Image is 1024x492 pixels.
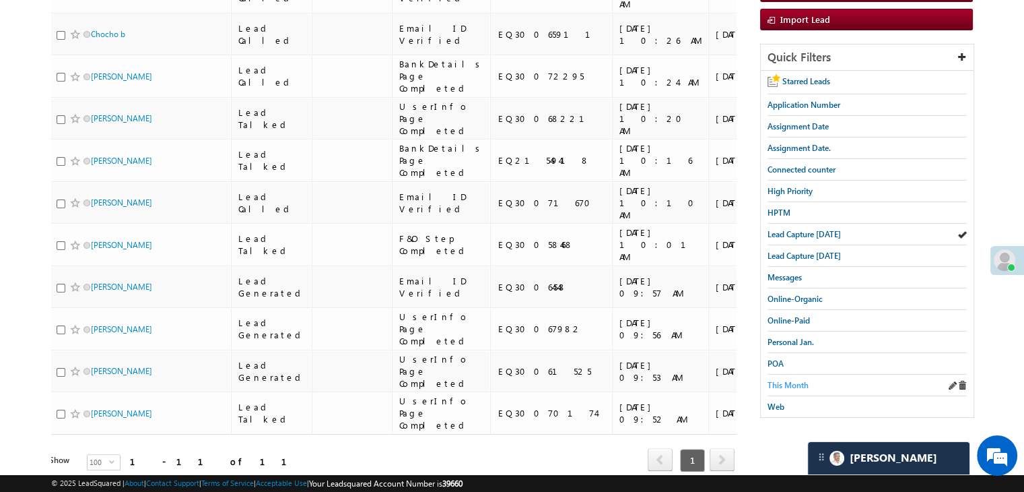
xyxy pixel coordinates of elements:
div: BankDetails Page Completed [399,58,485,94]
span: prev [648,448,673,471]
div: EQ21549418 [498,154,606,166]
div: [DATE] [716,197,778,209]
div: UserInfo Page Completed [399,395,485,431]
div: UserInfo Page Completed [399,353,485,390]
textarea: Type your message and hit 'Enter' [18,125,246,375]
div: [DATE] 10:20 AM [619,100,702,137]
div: carter-dragCarter[PERSON_NAME] [807,441,970,475]
div: Lead Called [238,64,306,88]
div: Lead Called [238,22,306,47]
div: [DATE] [716,70,778,82]
span: 100 [88,455,109,470]
span: Your Leadsquared Account Number is [309,479,463,489]
a: [PERSON_NAME] [91,366,152,376]
span: POA [767,359,784,369]
div: EQ30064548 [498,281,606,293]
a: [PERSON_NAME] [91,408,152,419]
a: Terms of Service [201,479,254,487]
span: HPTM [767,208,790,218]
div: BankDetails Page Completed [399,142,485,179]
div: [DATE] [716,28,778,40]
span: Import Lead [780,13,830,25]
img: d_60004797649_company_0_60004797649 [23,71,57,88]
div: [DATE] [716,239,778,251]
div: EQ30065911 [498,28,606,40]
div: Lead Called [238,191,306,215]
div: Quick Filters [761,44,974,71]
span: Online-Organic [767,294,823,304]
span: 1 [680,449,705,472]
span: Messages [767,272,802,282]
a: next [710,450,735,471]
a: prev [648,450,673,471]
div: [DATE] 09:56 AM [619,317,702,341]
a: [PERSON_NAME] [91,71,152,82]
a: Chocho b [91,29,125,39]
span: Carter [850,452,937,464]
div: [DATE] 10:16 AM [619,142,702,179]
div: Email ID Verified [399,275,485,299]
div: [DATE] [716,407,778,419]
span: Connected counter [767,164,835,175]
a: [PERSON_NAME] [91,156,152,166]
span: Assignment Date. [767,143,831,153]
div: [DATE] [716,365,778,377]
span: 39660 [442,479,463,489]
div: [DATE] 10:26 AM [619,22,702,47]
div: EQ30071670 [498,197,606,209]
a: [PERSON_NAME] [91,113,152,123]
a: About [125,479,144,487]
div: [DATE] 09:52 AM [619,401,702,425]
div: EQ30058468 [498,239,606,251]
div: EQ30068221 [498,113,606,125]
span: Application Number [767,100,840,110]
div: [DATE] 10:10 AM [619,185,702,221]
div: [DATE] 10:24 AM [619,64,702,88]
div: Lead Talked [238,233,306,257]
span: Starred Leads [782,76,830,86]
a: [PERSON_NAME] [91,197,152,208]
span: select [109,458,120,464]
span: Web [767,402,784,412]
div: [DATE] [716,154,778,166]
div: 1 - 11 of 11 [130,454,303,469]
div: [DATE] 10:01 AM [619,226,702,263]
span: Lead Capture [DATE] [767,229,841,239]
span: This Month [767,380,809,390]
a: Contact Support [146,479,199,487]
em: Start Chat [183,387,244,405]
div: [DATE] [716,113,778,125]
div: EQ30061525 [498,365,606,377]
div: UserInfo Page Completed [399,311,485,347]
a: Acceptable Use [256,479,307,487]
img: carter-drag [816,452,827,462]
span: Assignment Date [767,121,829,131]
div: EQ30070174 [498,407,606,419]
a: [PERSON_NAME] [91,282,152,292]
div: Lead Generated [238,275,306,299]
div: [DATE] 09:53 AM [619,359,702,383]
span: Personal Jan. [767,337,814,347]
div: Lead Talked [238,401,306,425]
div: Lead Talked [238,106,306,131]
div: Email ID Verified [399,22,485,47]
div: Minimize live chat window [221,7,253,39]
span: next [710,448,735,471]
div: [DATE] [716,281,778,293]
div: EQ30067982 [498,323,606,335]
div: Email ID Verified [399,191,485,215]
div: [DATE] 09:57 AM [619,275,702,299]
div: [DATE] [716,323,778,335]
a: [PERSON_NAME] [91,324,152,334]
div: UserInfo Page Completed [399,100,485,137]
div: Lead Generated [238,359,306,383]
a: [PERSON_NAME] [91,240,152,250]
div: Lead Generated [238,317,306,341]
span: Online-Paid [767,315,810,326]
span: © 2025 LeadSquared | | | | | [51,477,463,490]
span: Lead Capture [DATE] [767,251,841,261]
div: Chat with us now [70,71,226,88]
div: EQ30072295 [498,70,606,82]
div: Lead Talked [238,148,306,173]
div: F&O Step Completed [399,233,485,257]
